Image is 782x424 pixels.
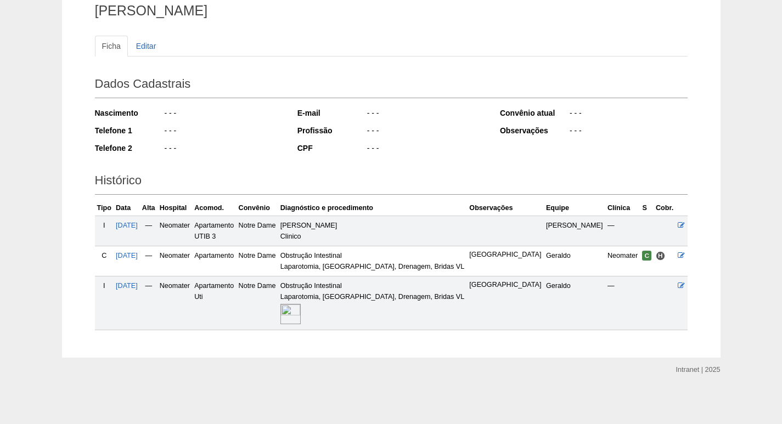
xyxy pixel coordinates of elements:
[157,276,193,330] td: Neomater
[605,200,640,216] th: Clínica
[642,251,651,261] span: Confirmada
[97,220,111,231] div: I
[237,246,278,276] td: Notre Dame
[140,276,157,330] td: —
[278,276,468,330] td: Obstrução Intestinal Laparotomia, [GEOGRAPHIC_DATA], Drenagem, Bridas VL
[237,216,278,246] td: Notre Dame
[116,222,138,229] a: [DATE]
[157,200,193,216] th: Hospital
[192,246,236,276] td: Apartamento
[640,200,654,216] th: S
[569,125,688,139] div: - - -
[97,280,111,291] div: I
[297,143,366,154] div: CPF
[237,200,278,216] th: Convênio
[656,251,665,261] span: Hospital
[366,143,485,156] div: - - -
[500,125,569,136] div: Observações
[544,216,605,246] td: [PERSON_NAME]
[544,246,605,276] td: Geraldo
[116,282,138,290] a: [DATE]
[164,143,283,156] div: - - -
[192,200,236,216] th: Acomod.
[278,200,468,216] th: Diagnóstico e procedimento
[297,108,366,118] div: E-mail
[192,276,236,330] td: Apartamento Uti
[544,200,605,216] th: Equipe
[95,125,164,136] div: Telefone 1
[500,108,569,118] div: Convênio atual
[95,73,688,98] h2: Dados Cadastrais
[95,169,688,195] h2: Histórico
[237,276,278,330] td: Notre Dame
[164,108,283,121] div: - - -
[605,276,640,330] td: —
[605,246,640,276] td: Neomater
[192,216,236,246] td: Apartamento UTIB 3
[297,125,366,136] div: Profissão
[569,108,688,121] div: - - -
[95,200,114,216] th: Tipo
[140,200,157,216] th: Alta
[157,216,193,246] td: Neomater
[140,216,157,246] td: —
[366,108,485,121] div: - - -
[467,200,544,216] th: Observações
[97,250,111,261] div: C
[140,246,157,276] td: —
[95,143,164,154] div: Telefone 2
[654,200,676,216] th: Cobr.
[95,36,128,56] a: Ficha
[366,125,485,139] div: - - -
[95,4,688,18] h1: [PERSON_NAME]
[114,200,140,216] th: Data
[278,246,468,276] td: Obstrução Intestinal Laparotomia, [GEOGRAPHIC_DATA], Drenagem, Bridas VL
[544,276,605,330] td: Geraldo
[129,36,164,56] a: Editar
[676,364,721,375] div: Intranet | 2025
[116,252,138,259] a: [DATE]
[157,246,193,276] td: Neomater
[605,216,640,246] td: —
[164,125,283,139] div: - - -
[278,216,468,246] td: [PERSON_NAME] Clinico
[469,250,542,259] p: [GEOGRAPHIC_DATA]
[95,108,164,118] div: Nascimento
[469,280,542,290] p: [GEOGRAPHIC_DATA]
